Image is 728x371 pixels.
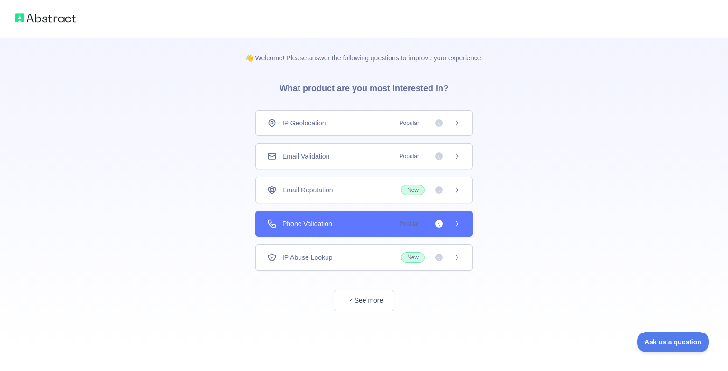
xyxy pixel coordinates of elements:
h3: What product are you most interested in? [264,63,464,110]
span: IP Abuse Lookup [282,253,333,262]
span: Popular [394,152,425,161]
span: New [401,185,425,195]
iframe: Toggle Customer Support [637,332,709,352]
p: 👋 Welcome! Please answer the following questions to improve your experience. [230,38,498,63]
span: Phone Validation [282,219,332,228]
button: See more [334,290,394,311]
img: Abstract logo [15,11,76,25]
span: New [401,252,425,263]
span: Email Validation [282,152,329,161]
span: Popular [394,219,425,228]
span: Email Reputation [282,185,333,195]
span: IP Geolocation [282,118,326,128]
span: Popular [394,118,425,128]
